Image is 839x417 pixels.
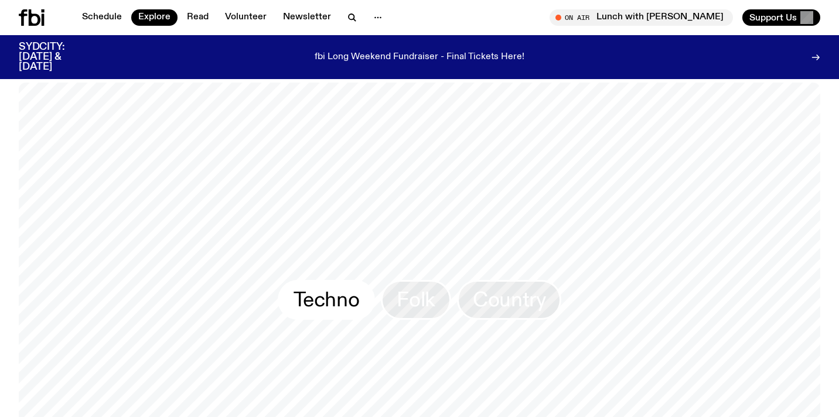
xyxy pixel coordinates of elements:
[315,52,524,63] p: fbi Long Weekend Fundraiser - Final Tickets Here!
[550,9,733,26] button: On AirLunch with [PERSON_NAME]
[294,288,360,311] span: Techno
[180,9,216,26] a: Read
[278,280,376,320] a: Techno
[473,288,545,311] span: Country
[218,9,274,26] a: Volunteer
[381,280,451,320] a: Folk
[75,9,129,26] a: Schedule
[397,288,435,311] span: Folk
[742,9,820,26] button: Support Us
[131,9,178,26] a: Explore
[457,280,561,320] a: Country
[19,42,94,72] h3: SYDCITY: [DATE] & [DATE]
[276,9,338,26] a: Newsletter
[749,12,797,23] span: Support Us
